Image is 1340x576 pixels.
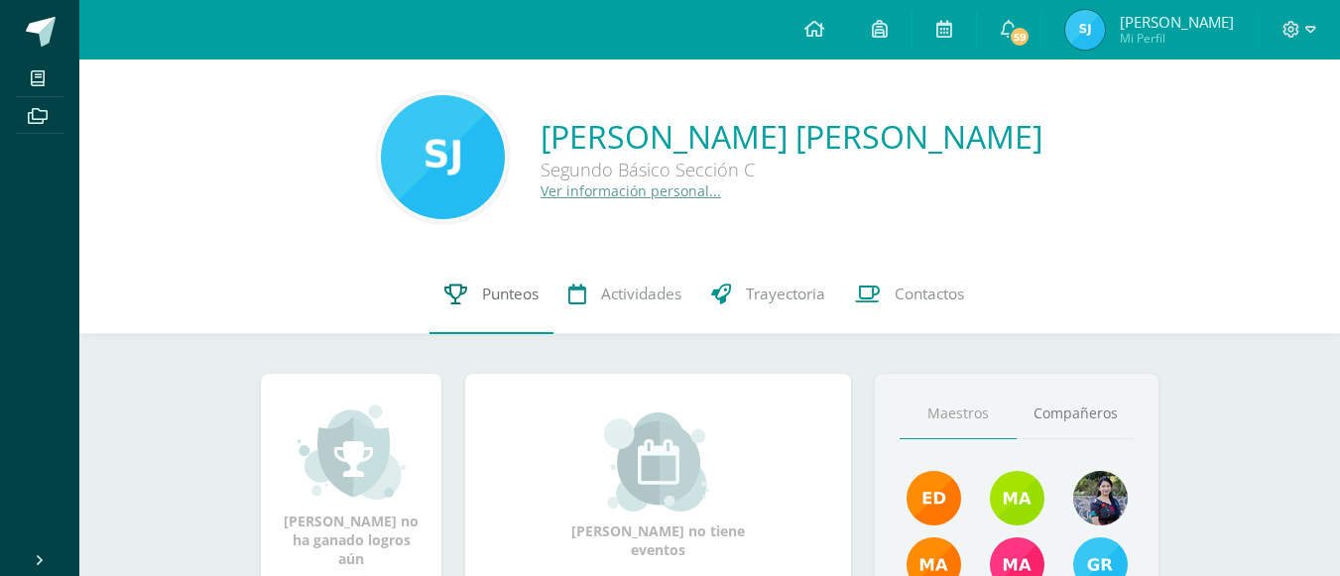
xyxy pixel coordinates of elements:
[990,471,1044,525] img: 22c2db1d82643ebbb612248ac4ca281d.png
[900,389,1017,439] a: Maestros
[604,412,712,512] img: event_small.png
[895,284,964,304] span: Contactos
[696,255,840,334] a: Trayectoria
[429,255,553,334] a: Punteos
[1120,12,1234,32] span: [PERSON_NAME]
[281,403,422,568] div: [PERSON_NAME] no ha ganado logros aún
[482,284,539,304] span: Punteos
[907,471,961,525] img: f40e456500941b1b33f0807dd74ea5cf.png
[553,255,696,334] a: Actividades
[541,181,721,200] a: Ver información personal...
[1120,30,1234,47] span: Mi Perfil
[1009,26,1031,48] span: 59
[541,115,1042,158] a: [PERSON_NAME] [PERSON_NAME]
[381,95,505,219] img: 99cf4ab8fc6c7f3af34f73e8ffebfa3e.png
[1073,471,1128,525] img: 9b17679b4520195df407efdfd7b84603.png
[1065,10,1105,50] img: 17a046c291ffce07282d6b60c4023fa2.png
[746,284,825,304] span: Trayectoria
[559,412,758,559] div: [PERSON_NAME] no tiene eventos
[840,255,979,334] a: Contactos
[298,403,406,502] img: achievement_small.png
[541,158,1042,181] div: Segundo Básico Sección C
[1017,389,1134,439] a: Compañeros
[601,284,681,304] span: Actividades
